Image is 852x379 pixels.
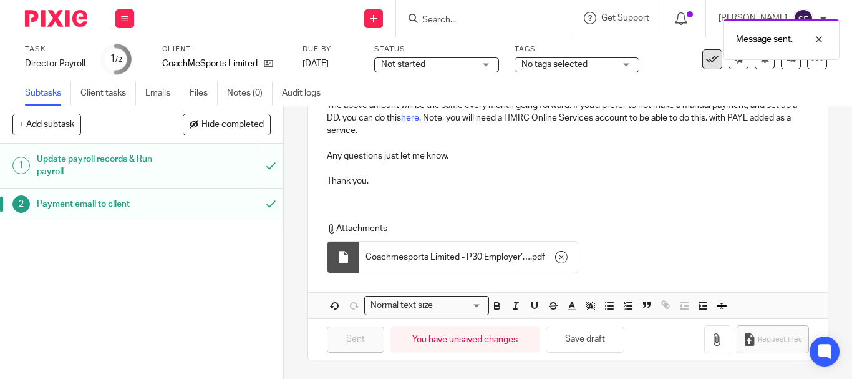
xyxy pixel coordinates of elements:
[381,60,425,69] span: Not started
[327,175,809,187] p: Thank you.
[183,114,271,135] button: Hide completed
[546,327,624,353] button: Save draft
[25,81,71,106] a: Subtasks
[190,81,218,106] a: Files
[303,59,329,68] span: [DATE]
[282,81,330,106] a: Audit logs
[303,44,359,54] label: Due by
[390,326,540,353] div: You have unsaved changes
[115,56,122,63] small: /2
[37,150,176,182] h1: Update payroll records & Run payroll
[401,114,419,122] a: here
[25,44,85,54] label: Task
[12,157,30,174] div: 1
[162,44,287,54] label: Client
[80,81,136,106] a: Client tasks
[327,99,809,137] p: The above amount will be the same every month going forward. If you'd prefer to not make a manual...
[737,325,809,353] button: Request files
[162,57,258,70] p: CoachMeSports Limited
[364,296,489,315] div: Search for option
[365,251,530,263] span: Coachmesports Limited - P30 Employer’s Payslip - Month 7 (Ending [DATE])
[367,299,435,312] span: Normal text size
[532,251,545,263] span: pdf
[227,81,273,106] a: Notes (0)
[12,195,30,213] div: 2
[736,33,793,46] p: Message sent.
[110,52,122,66] div: 1
[327,222,803,235] p: Attachments
[201,120,264,130] span: Hide completed
[25,10,87,27] img: Pixie
[145,81,180,106] a: Emails
[12,114,81,135] button: + Add subtask
[327,327,384,353] input: Sent
[359,242,578,273] div: .
[25,57,85,70] div: Director Payroll
[437,299,482,312] input: Search for option
[521,60,588,69] span: No tags selected
[758,335,802,345] span: Request files
[421,15,533,26] input: Search
[327,150,809,162] p: Any questions just let me know,
[374,44,499,54] label: Status
[37,195,176,214] h1: Payment email to client
[793,9,813,29] img: svg%3E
